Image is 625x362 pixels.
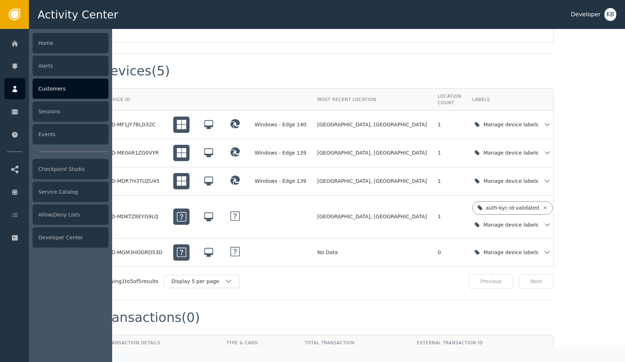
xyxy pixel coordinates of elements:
[33,101,109,122] div: Sessions
[33,159,109,179] div: Checkpoint Studio
[221,335,299,350] th: Type & Card
[33,124,109,144] div: Events
[101,335,221,350] th: Transaction Details
[571,10,600,19] div: Developer
[438,213,461,220] div: 1
[100,311,200,324] div: Transactions (0)
[484,149,540,157] div: Manage device labels
[438,177,461,185] div: 1
[411,335,553,350] th: External Transaction ID
[484,249,540,256] div: Manage device labels
[33,79,109,99] div: Customers
[106,249,162,256] div: DID-MGM3HOGRD53D
[472,146,553,160] button: Manage device labels
[4,204,109,225] a: Allow/Deny Lists
[4,159,109,180] a: Checkpoint Studio
[299,335,411,350] th: Total Transaction
[4,181,109,202] a: Service Catalog
[106,177,162,185] div: DID-MDR7H3TUZU45
[33,182,109,202] div: Service Catalog
[4,101,109,122] a: Sessions
[438,121,461,129] div: 1
[106,121,162,129] div: DID-MF1JY7BLD32C
[484,221,540,229] div: Manage device labels
[472,117,553,132] button: Manage device labels
[4,124,109,145] a: Events
[255,177,306,185] div: Windows - Edge 139
[438,149,461,157] div: 1
[4,227,109,248] a: Developer Center
[100,278,158,285] div: Showing 1 to 5 of 5 results
[438,249,461,256] div: 0
[164,275,240,288] button: Display 5 per page
[106,213,162,220] div: DID-MDKTZ8EYG9LQ
[472,245,553,260] button: Manage device labels
[467,89,558,111] th: Labels
[101,89,168,111] th: Device ID
[255,149,306,157] div: Windows - Edge 139
[33,33,109,53] div: Home
[33,56,109,76] div: Alerts
[317,121,427,129] span: [GEOGRAPHIC_DATA], [GEOGRAPHIC_DATA]
[33,205,109,225] div: Allow/Deny Lists
[317,213,427,220] span: [GEOGRAPHIC_DATA], [GEOGRAPHIC_DATA]
[432,89,467,111] th: Location Count
[312,89,432,111] th: Most Recent Location
[100,64,170,77] div: Devices (5)
[171,278,225,285] div: Display 5 per page
[317,149,427,157] span: [GEOGRAPHIC_DATA], [GEOGRAPHIC_DATA]
[604,8,616,21] button: KB
[486,204,539,212] div: auth-kyc-id-validated
[4,55,109,76] a: Alerts
[4,33,109,54] a: Home
[472,218,553,232] button: Manage device labels
[4,78,109,99] a: Customers
[255,121,306,129] div: Windows - Edge 140
[106,149,162,157] div: DID-ME0AR1ZG0VYR
[472,174,553,189] button: Manage device labels
[484,121,540,129] div: Manage device labels
[317,249,338,256] span: No Data
[484,177,540,185] div: Manage device labels
[33,227,109,248] div: Developer Center
[317,177,427,185] span: [GEOGRAPHIC_DATA], [GEOGRAPHIC_DATA]
[38,7,118,23] span: Activity Center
